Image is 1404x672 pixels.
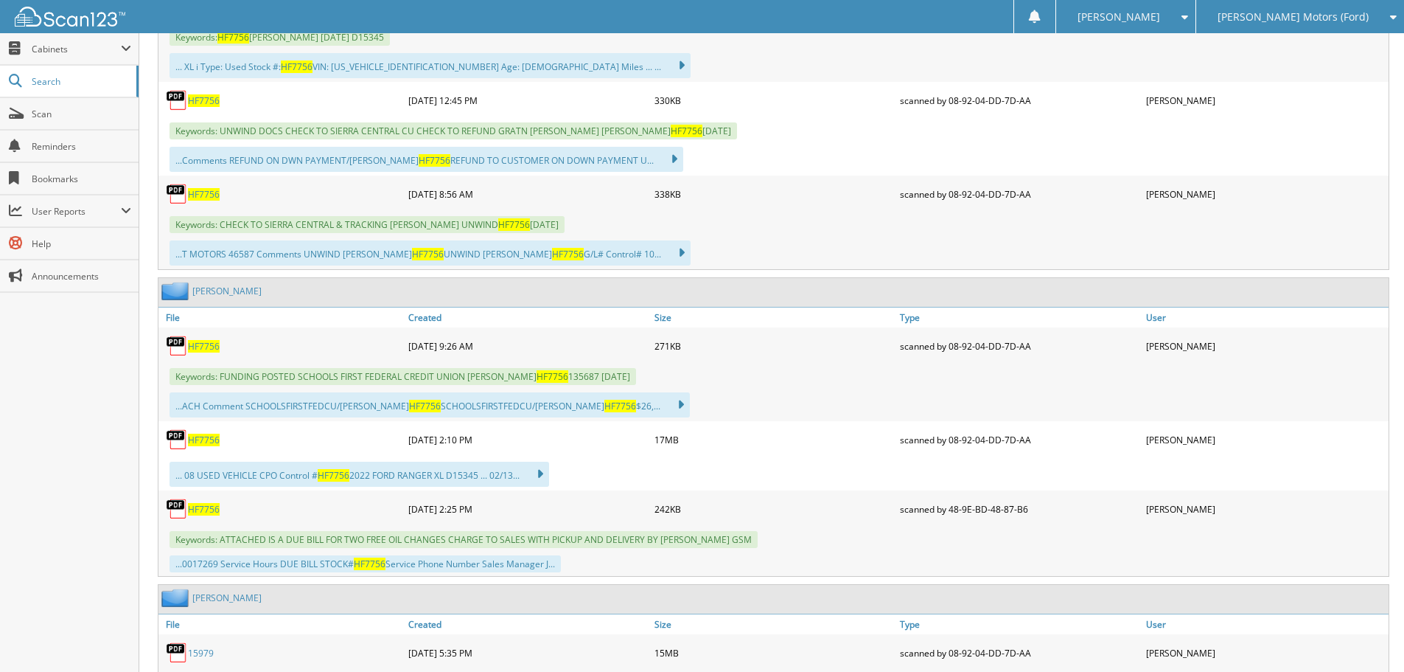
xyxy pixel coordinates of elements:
[32,75,129,88] span: Search
[405,494,651,524] div: [DATE] 2:25 PM
[1142,494,1389,524] div: [PERSON_NAME]
[1218,13,1369,21] span: [PERSON_NAME] Motors (Ford)
[896,494,1142,524] div: scanned by 48-9E-BD-48-87-B6
[896,331,1142,361] div: scanned by 08-92-04-DD-7D-AA
[188,340,220,353] a: HF7756
[158,614,405,634] a: File
[405,331,651,361] div: [DATE] 9:26 AM
[318,469,349,482] span: HF7756
[170,392,690,418] div: ...ACH Comment SCHOOLSFIRSTFEDCU/[PERSON_NAME] SCHOOLSFIRSTFEDCU/[PERSON_NAME] $26,...
[1142,614,1389,634] a: User
[281,60,312,73] span: HF7756
[896,179,1142,209] div: scanned by 08-92-04-DD-7D-AA
[188,188,220,201] a: HF7756
[170,240,691,266] div: ...T MOTORS 46587 Comments UNWIND [PERSON_NAME] UNWIND [PERSON_NAME] G/L# Control# 10...
[354,558,385,570] span: HF7756
[651,494,897,524] div: 242KB
[170,147,683,172] div: ...Comments REFUND ON DWN PAYMENT/[PERSON_NAME] REFUND TO CUSTOMER ON DOWN PAYMENT U...
[192,592,262,604] a: [PERSON_NAME]
[188,503,220,516] a: HF7756
[166,335,188,357] img: PDF.png
[217,31,249,44] span: HF7756
[32,238,131,250] span: Help
[651,638,897,668] div: 15MB
[405,614,651,634] a: Created
[419,154,450,167] span: HF7756
[1142,425,1389,454] div: [PERSON_NAME]
[32,173,131,185] span: Bookmarks
[651,308,897,328] a: Size
[671,125,702,137] span: HF7756
[405,179,651,209] div: [DATE] 8:56 AM
[552,248,584,260] span: HF7756
[170,29,390,46] span: Keywords: [PERSON_NAME] [DATE] D15345
[32,140,131,153] span: Reminders
[158,308,405,328] a: File
[651,86,897,115] div: 330KB
[405,86,651,115] div: [DATE] 12:45 PM
[166,642,188,664] img: PDF.png
[170,53,691,78] div: ... XL i Type: Used Stock #: VIN: [US_VEHICLE_IDENTIFICATION_NUMBER] Age: [DEMOGRAPHIC_DATA] Mile...
[405,308,651,328] a: Created
[170,122,737,139] span: Keywords: UNWIND DOCS CHECK TO SIERRA CENTRAL CU CHECK TO REFUND GRATN [PERSON_NAME] [PERSON_NAME...
[1142,86,1389,115] div: [PERSON_NAME]
[15,7,125,27] img: scan123-logo-white.svg
[166,429,188,451] img: PDF.png
[170,531,758,548] span: Keywords: ATTACHED IS A DUE BILL FOR TWO FREE OIL CHANGES CHARGE TO SALES WITH PICKUP AND DELIVER...
[498,218,530,231] span: HF7756
[166,498,188,520] img: PDF.png
[604,400,636,412] span: HF7756
[409,400,441,412] span: HF7756
[651,425,897,454] div: 17MB
[1078,13,1160,21] span: [PERSON_NAME]
[651,331,897,361] div: 271KB
[161,589,192,607] img: folder2.png
[188,647,214,659] a: 15979
[188,94,220,107] a: HF7756
[166,89,188,111] img: PDF.png
[32,108,131,120] span: Scan
[1330,601,1404,672] iframe: Chat Widget
[405,638,651,668] div: [DATE] 5:35 PM
[651,179,897,209] div: 338KB
[188,434,220,446] a: HF7756
[192,285,262,297] a: [PERSON_NAME]
[170,368,636,385] span: Keywords: FUNDING POSTED SCHOOLS FIRST FEDERAL CREDIT UNION [PERSON_NAME] 135687 [DATE]
[1142,308,1389,328] a: User
[405,425,651,454] div: [DATE] 2:10 PM
[412,248,444,260] span: HF7756
[32,205,121,218] span: User Reports
[537,370,568,383] span: HF7756
[1142,331,1389,361] div: [PERSON_NAME]
[32,43,121,55] span: Cabinets
[896,86,1142,115] div: scanned by 08-92-04-DD-7D-AA
[161,282,192,300] img: folder2.png
[1142,179,1389,209] div: [PERSON_NAME]
[896,638,1142,668] div: scanned by 08-92-04-DD-7D-AA
[170,462,549,487] div: ... 08 USED VEHICLE CPO Control # 2022 FORD RANGER XL D15345 ... 02/13...
[651,614,897,634] a: Size
[32,270,131,283] span: Announcements
[1142,638,1389,668] div: [PERSON_NAME]
[170,555,561,572] div: ...0017269 Service Hours DUE BILL STOCK# Service Phone Number Sales Manager J...
[896,425,1142,454] div: scanned by 08-92-04-DD-7D-AA
[170,216,565,233] span: Keywords: CHECK TO SIERRA CENTRAL & TRACKING [PERSON_NAME] UNWIND [DATE]
[896,614,1142,634] a: Type
[166,183,188,205] img: PDF.png
[896,308,1142,328] a: Type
